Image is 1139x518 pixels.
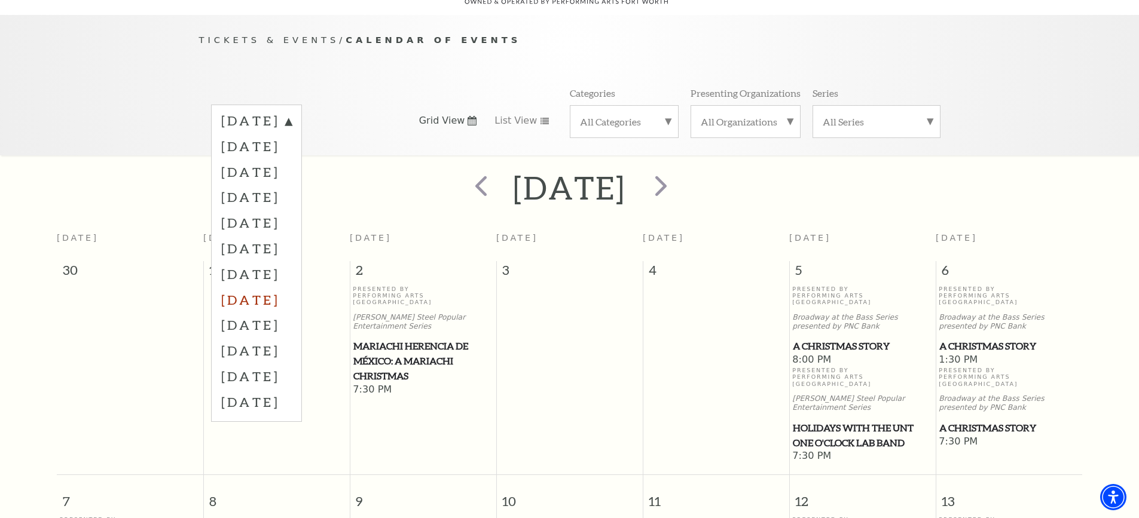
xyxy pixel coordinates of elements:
[199,33,940,48] p: /
[353,286,493,306] p: Presented By Performing Arts [GEOGRAPHIC_DATA]
[691,87,801,99] p: Presenting Organizations
[221,287,292,312] label: [DATE]
[793,421,932,450] span: Holidays with the UNT One O'Clock Lab Band
[203,233,245,243] span: [DATE]
[789,233,831,243] span: [DATE]
[419,114,465,127] span: Grid View
[643,233,685,243] span: [DATE]
[221,389,292,415] label: [DATE]
[221,338,292,363] label: [DATE]
[939,313,1079,331] p: Broadway at the Bass Series presented by PNC Bank
[823,115,930,128] label: All Series
[792,367,933,387] p: Presented By Performing Arts [GEOGRAPHIC_DATA]
[792,394,933,412] p: [PERSON_NAME] Steel Popular Entertainment Series
[57,475,203,516] span: 7
[350,261,496,285] span: 2
[353,339,493,383] a: Mariachi Herencia de México: A Mariachi Christmas
[221,210,292,235] label: [DATE]
[701,115,790,128] label: All Organizations
[792,354,933,367] span: 8:00 PM
[790,261,936,285] span: 5
[939,436,1079,449] span: 7:30 PM
[513,168,626,207] h2: [DATE]
[204,475,350,516] span: 8
[939,354,1079,367] span: 1:30 PM
[350,475,496,516] span: 9
[1100,484,1126,510] div: Accessibility Menu
[221,184,292,210] label: [DATE]
[936,261,1083,285] span: 6
[497,261,643,285] span: 3
[939,339,1079,354] a: A Christmas Story
[353,384,493,397] span: 7:30 PM
[792,286,933,306] p: Presented By Performing Arts [GEOGRAPHIC_DATA]
[792,313,933,331] p: Broadway at the Bass Series presented by PNC Bank
[221,235,292,261] label: [DATE]
[350,233,392,243] span: [DATE]
[793,339,932,354] span: A Christmas Story
[939,394,1079,412] p: Broadway at the Bass Series presented by PNC Bank
[792,421,933,450] a: Holidays with the UNT One O'Clock Lab Band
[221,112,292,133] label: [DATE]
[790,475,936,516] span: 12
[643,475,789,516] span: 11
[204,261,350,285] span: 1
[494,114,537,127] span: List View
[643,261,789,285] span: 4
[221,133,292,159] label: [DATE]
[792,450,933,463] span: 7:30 PM
[221,363,292,389] label: [DATE]
[221,159,292,185] label: [DATE]
[221,261,292,287] label: [DATE]
[570,87,615,99] p: Categories
[939,421,1079,436] a: A Christmas Story
[497,475,643,516] span: 10
[792,339,933,354] a: A Christmas Story
[939,367,1079,387] p: Presented By Performing Arts [GEOGRAPHIC_DATA]
[496,233,538,243] span: [DATE]
[580,115,668,128] label: All Categories
[221,312,292,338] label: [DATE]
[353,313,493,331] p: [PERSON_NAME] Steel Popular Entertainment Series
[936,233,978,243] span: [DATE]
[936,475,1083,516] span: 13
[939,286,1079,306] p: Presented By Performing Arts [GEOGRAPHIC_DATA]
[813,87,838,99] p: Series
[458,167,502,209] button: prev
[199,35,340,45] span: Tickets & Events
[57,261,203,285] span: 30
[57,233,99,243] span: [DATE]
[346,35,521,45] span: Calendar of Events
[637,167,681,209] button: next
